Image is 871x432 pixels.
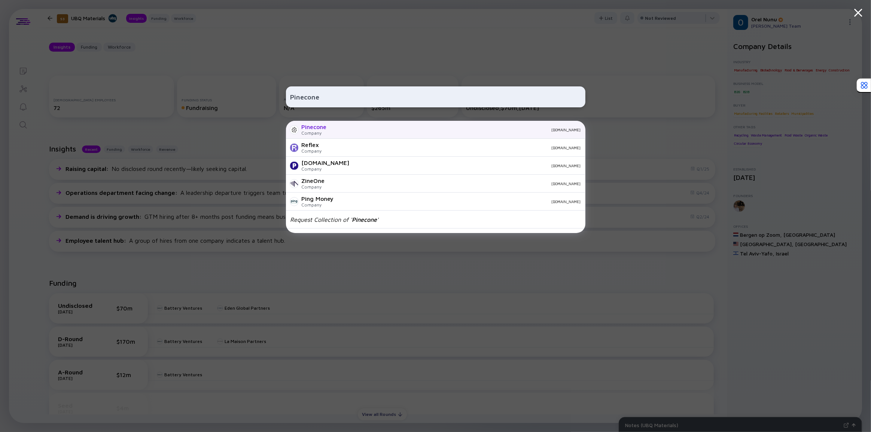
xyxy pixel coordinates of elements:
[333,128,581,132] div: [DOMAIN_NAME]
[331,181,581,186] div: [DOMAIN_NAME]
[302,166,350,172] div: Company
[302,184,325,190] div: Company
[302,195,334,202] div: Ping Money
[302,159,350,166] div: [DOMAIN_NAME]
[302,148,322,154] div: Company
[302,123,327,130] div: Pinecone
[302,202,334,208] div: Company
[302,130,327,136] div: Company
[302,177,325,184] div: ZineOne
[302,141,322,148] div: Reflex
[290,216,379,223] div: Request Collection of ' '
[352,216,377,223] span: Pinecone
[340,199,581,204] div: [DOMAIN_NAME]
[290,90,581,104] input: Search Company or Investor...
[328,145,581,150] div: [DOMAIN_NAME]
[356,163,581,168] div: [DOMAIN_NAME]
